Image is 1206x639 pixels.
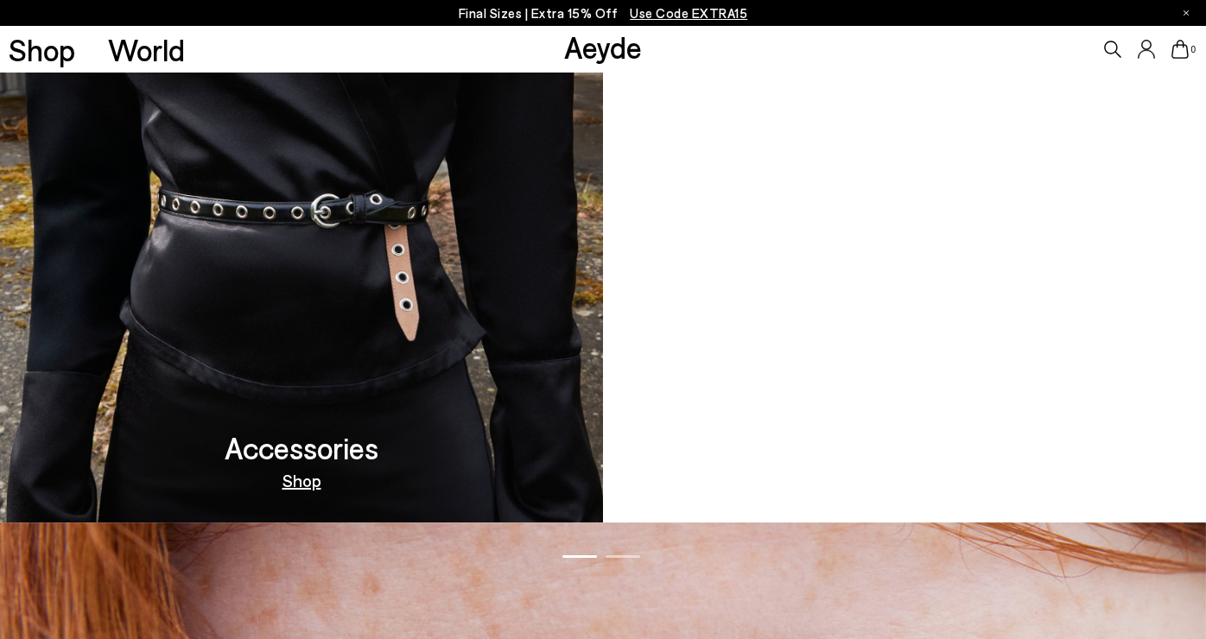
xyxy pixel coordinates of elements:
[630,5,747,21] span: Navigate to /collections/ss25-final-sizes
[871,471,938,489] a: Out Now
[1171,40,1189,59] a: 0
[459,3,748,24] p: Final Sizes | Extra 15% Off
[564,28,642,65] a: Aeyde
[606,555,640,558] span: Go to slide 2
[1189,45,1197,54] span: 0
[9,35,75,65] a: Shop
[282,471,321,489] a: Shop
[562,555,597,558] span: Go to slide 1
[108,35,185,65] a: World
[787,433,1022,463] h3: Moccasin Capsule
[225,433,378,463] h3: Accessories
